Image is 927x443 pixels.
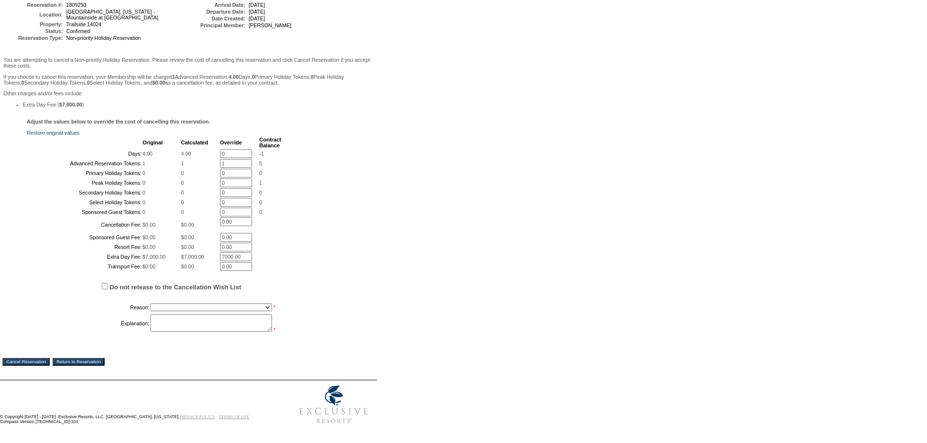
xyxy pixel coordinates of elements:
span: 0 [143,190,145,195]
li: Extra Day Fee ( ) [23,102,374,107]
span: 0 [181,190,184,195]
b: $0.00 [152,80,165,86]
span: 0 [259,199,262,205]
span: 5 [259,160,262,166]
span: $0.00 [181,244,194,250]
span: 0 [181,170,184,176]
td: Date Created: [187,16,245,21]
span: $0.00 [143,244,156,250]
td: Arrival Date: [187,2,245,8]
span: $0.00 [143,264,156,269]
b: 4.00 [229,74,239,80]
td: Explanation: [28,314,149,333]
b: 1 [172,74,175,80]
td: Transport Fee: [28,262,142,271]
td: Reservation #: [4,2,63,8]
td: Status: [4,28,63,34]
span: Non-priority Holiday Reservation [66,35,141,41]
b: Adjust the values below to override the cost of cancelling this reservation. [27,119,210,124]
input: Return to Reservation [53,358,105,366]
span: Confirmed [66,28,90,34]
span: 1 [143,160,145,166]
span: 0 [259,190,262,195]
td: Resort Fee: [28,243,142,251]
span: $7,000.00 [143,254,165,260]
span: [DATE] [249,16,265,21]
span: 0 [143,199,145,205]
span: $0.00 [181,234,194,240]
span: [DATE] [249,2,265,8]
a: Restore original values [27,130,79,136]
a: PRIVACY POLICY [180,414,215,419]
span: $0.00 [181,264,194,269]
span: $7,000.00 [181,254,204,260]
span: 4.00 [181,151,191,157]
span: 0 [143,209,145,215]
p: You are attempting to cancel a Non-priority Holiday Reservation. Please review the cost of cancel... [3,57,374,69]
td: Select Holiday Tokens: [28,198,142,207]
span: 0 [181,199,184,205]
b: $7,000.00 [59,102,82,107]
td: Sponsored Guest Tokens: [28,208,142,216]
span: $0.00 [181,222,194,228]
input: Cancel Reservation [2,358,50,366]
b: Calculated [181,140,208,145]
b: Contract Balance [259,137,281,148]
img: Exclusive Resorts [290,380,377,429]
b: 0 [21,80,24,86]
span: $0.00 [143,222,156,228]
span: [DATE] [249,9,265,15]
b: 0 [87,80,90,86]
span: 4.00 [143,151,153,157]
td: Property: [4,21,63,27]
b: 0 [252,74,255,80]
td: Cancellation Fee: [28,217,142,232]
span: 0 [259,209,262,215]
td: Sponsored Guest Fee: [28,233,142,242]
td: Advanced Reservation Tokens: [28,159,142,168]
span: -1 [259,151,264,157]
span: $0.00 [143,234,156,240]
span: Other charges and/or fees include: [3,57,374,107]
b: Override [220,140,242,145]
td: Primary Holiday Tokens: [28,169,142,177]
td: Extra Day Fee: [28,252,142,261]
td: Departure Date: [187,9,245,15]
span: 0 [181,180,184,186]
span: [GEOGRAPHIC_DATA], [US_STATE] - Mountainside at [GEOGRAPHIC_DATA] [66,9,158,20]
td: Principal Member: [187,22,245,28]
td: Secondary Holiday Tokens: [28,188,142,197]
span: 0 [143,170,145,176]
b: Original [143,140,163,145]
td: Peak Holiday Tokens: [28,178,142,187]
span: Trailside 14024 [66,21,101,27]
td: Reservation Type: [4,35,63,41]
p: If you choose to cancel this reservation, your Membership will be charged Advanced Reservation, D... [3,74,374,86]
span: 1 [259,180,262,186]
span: [PERSON_NAME] [249,22,291,28]
span: 1809293 [66,2,87,8]
span: 0 [181,209,184,215]
td: Reason: [28,301,149,313]
span: 0 [259,170,262,176]
label: Do not release to the Cancellation Wish List [109,284,241,291]
span: 1 [181,160,184,166]
b: 0 [310,74,313,80]
td: Days: [28,149,142,158]
span: 0 [143,180,145,186]
td: Location: [4,9,63,20]
a: TERMS OF USE [219,414,250,419]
